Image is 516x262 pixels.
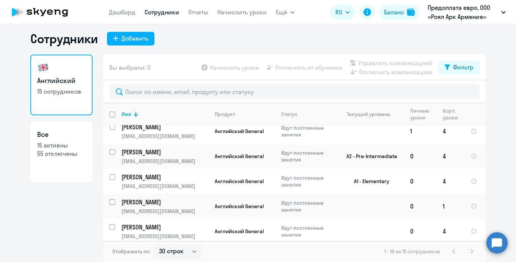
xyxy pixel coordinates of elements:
[281,111,297,118] div: Статус
[437,169,464,194] td: 4
[121,183,208,190] p: [EMAIL_ADDRESS][DOMAIN_NAME]
[410,107,431,121] div: Личные уроки
[281,149,333,163] p: Идут постоянные занятия
[121,148,207,156] p: [PERSON_NAME]
[404,119,437,144] td: 1
[404,194,437,219] td: 0
[334,169,404,194] td: A1 - Elementary
[121,223,207,231] p: [PERSON_NAME]
[112,248,151,255] span: Отображать по:
[37,87,86,96] p: 15 сотрудников
[281,174,333,188] p: Идут постоянные занятия
[281,124,333,138] p: Идут постоянные занятия
[276,8,287,17] span: Ещё
[334,144,404,169] td: A2 - Pre-Intermediate
[215,228,264,235] span: Английский General
[347,111,390,118] div: Текущий уровень
[188,8,208,16] a: Отчеты
[439,61,480,74] button: Фильтр
[30,55,93,115] a: Английский15 сотрудников
[109,8,135,16] a: Дашборд
[215,178,264,185] span: Английский General
[121,123,207,131] p: [PERSON_NAME]
[424,3,510,21] button: Предоплата евро, ООО «Роял Арк Армения»
[121,111,131,118] div: Имя
[107,32,154,45] button: Добавить
[37,76,86,86] h3: Английский
[453,63,474,72] div: Фильтр
[340,111,404,118] div: Текущий уровень
[215,111,235,118] div: Продукт
[384,8,404,17] div: Баланс
[109,84,480,99] input: Поиск по имени, email, продукту или статусу
[121,173,208,181] a: [PERSON_NAME]
[37,141,86,149] p: 15 активны
[404,219,437,244] td: 0
[276,5,295,20] button: Ещё
[410,107,436,121] div: Личные уроки
[215,153,264,160] span: Английский General
[404,144,437,169] td: 0
[437,194,464,219] td: 1
[145,8,179,16] a: Сотрудники
[215,203,264,210] span: Английский General
[428,3,498,21] p: Предоплата евро, ООО «Роял Арк Армения»
[215,111,275,118] div: Продукт
[215,128,264,135] span: Английский General
[404,169,437,194] td: 0
[281,224,333,238] p: Идут постоянные занятия
[30,31,98,46] h1: Сотрудники
[437,119,464,144] td: 4
[384,248,440,255] span: 1 - 15 из 15 сотрудников
[121,123,208,131] a: [PERSON_NAME]
[407,8,415,16] img: balance
[281,199,333,213] p: Идут постоянные занятия
[281,111,333,118] div: Статус
[121,111,208,118] div: Имя
[217,8,267,16] a: Начислить уроки
[37,130,86,140] h3: Все
[437,219,464,244] td: 4
[121,173,207,181] p: [PERSON_NAME]
[121,158,208,165] p: [EMAIL_ADDRESS][DOMAIN_NAME]
[121,133,208,140] p: [EMAIL_ADDRESS][DOMAIN_NAME]
[443,107,464,121] div: Корп. уроки
[121,198,208,206] a: [PERSON_NAME]
[330,5,355,20] button: RU
[109,63,151,72] span: Вы выбрали: 0
[121,34,148,43] div: Добавить
[37,149,86,158] p: 55 отключены
[37,61,49,74] img: english
[335,8,342,17] span: RU
[121,223,208,231] a: [PERSON_NAME]
[30,121,93,182] a: Все15 активны55 отключены
[121,148,208,156] a: [PERSON_NAME]
[121,208,208,215] p: [EMAIL_ADDRESS][DOMAIN_NAME]
[379,5,419,20] button: Балансbalance
[437,144,464,169] td: 4
[121,233,208,240] p: [EMAIL_ADDRESS][DOMAIN_NAME]
[443,107,459,121] div: Корп. уроки
[121,198,207,206] p: [PERSON_NAME]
